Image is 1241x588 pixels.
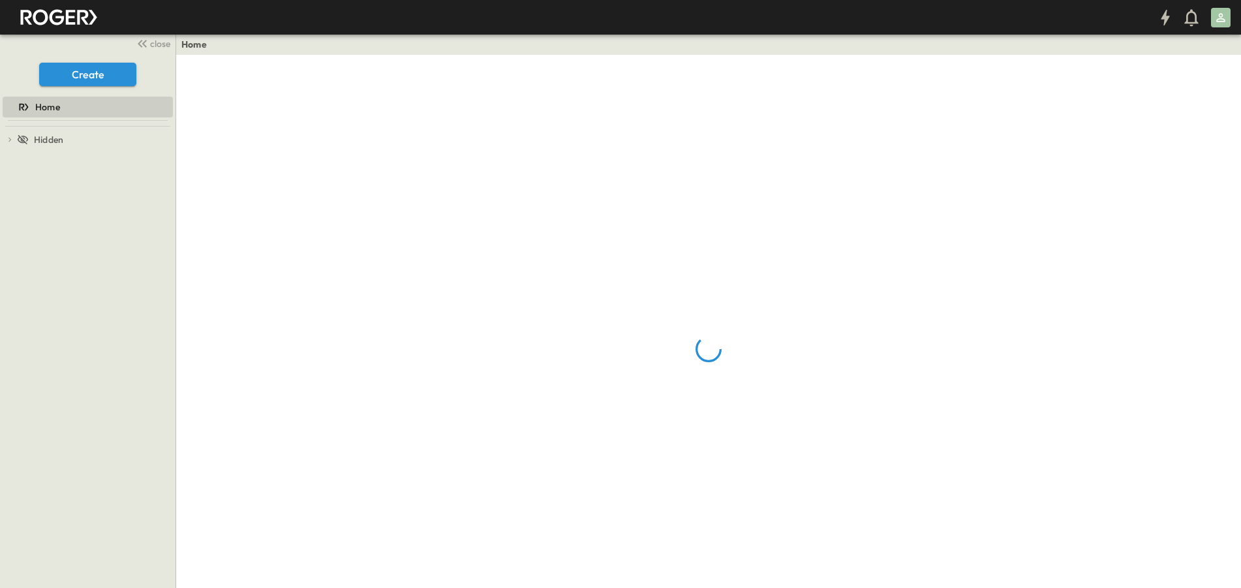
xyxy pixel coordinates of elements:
[150,37,170,50] span: close
[3,98,170,116] a: Home
[181,38,215,51] nav: breadcrumbs
[39,63,136,86] button: Create
[34,133,63,146] span: Hidden
[181,38,207,51] a: Home
[131,34,173,52] button: close
[35,101,60,114] span: Home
